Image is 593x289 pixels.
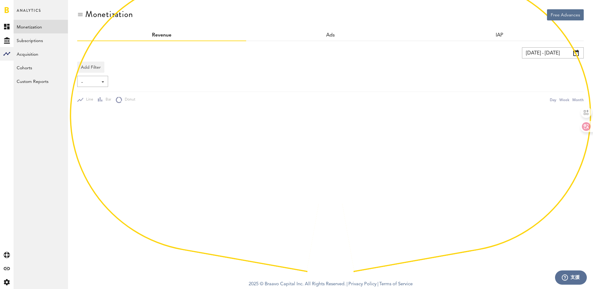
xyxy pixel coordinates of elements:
[85,9,133,19] div: Monetization
[547,9,584,20] button: Free Advances
[555,270,587,286] iframe: 開啟您可用於找到更多資訊的 Widget
[559,97,569,103] div: Week
[379,282,413,287] a: Terms of Service
[572,97,584,103] div: Month
[14,33,68,47] a: Subscriptions
[17,7,41,20] span: Analytics
[550,97,556,103] div: Day
[83,97,93,102] span: Line
[249,280,346,289] span: 2025 © Braavo Capital Inc. All Rights Reserved.
[14,47,68,61] a: Acquisition
[14,74,68,88] a: Custom Reports
[152,33,171,38] a: Revenue
[103,97,111,102] span: Bar
[77,62,104,73] button: Add Filter
[122,97,135,102] span: Donut
[81,77,98,88] span: -
[496,33,503,38] a: IAP
[14,61,68,74] a: Cohorts
[326,33,335,38] span: Ads
[14,20,68,33] a: Monetization
[348,282,376,287] a: Privacy Policy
